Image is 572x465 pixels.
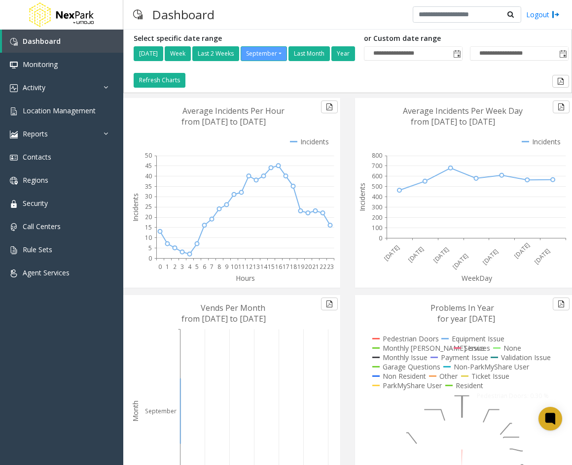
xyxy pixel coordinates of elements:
text: 500 [372,182,382,191]
text: from [DATE] to [DATE] [181,116,266,127]
text: 23 [327,263,334,271]
text: [DATE] [382,243,401,263]
h5: Select specific date range [134,34,357,43]
text: 400 [372,193,382,201]
text: 5 [148,243,152,252]
button: [DATE] [134,46,163,61]
button: Export to pdf [553,100,570,113]
span: Toggle popup [557,47,568,61]
text: 7 [210,263,214,271]
img: 'icon' [10,131,18,138]
text: 4 [188,263,192,271]
text: Vends Per Month [201,302,265,313]
text: 22 [320,263,326,271]
span: Reports [23,129,48,138]
img: 'icon' [10,61,18,69]
text: 11 [238,263,245,271]
text: 40 [145,171,152,180]
button: Year [331,46,355,61]
text: 5 [195,263,199,271]
text: Hours [236,273,255,283]
text: 0 [158,263,162,271]
h5: or Custom date range [364,34,569,43]
a: Dashboard [2,30,123,53]
text: Problems In Year [430,302,494,313]
text: 700 [372,162,382,170]
text: 600 [372,172,382,180]
text: [DATE] [451,252,470,271]
h3: Dashboard [147,2,219,27]
button: Last Month [288,46,330,61]
span: Activity [23,83,45,92]
button: Export to pdf [321,298,338,310]
span: Contacts [23,152,51,162]
text: 45 [145,162,152,170]
span: Dashboard [23,36,61,46]
text: 0 [148,254,152,262]
text: 300 [372,202,382,211]
text: 50 [145,151,152,160]
a: Logout [526,9,560,20]
text: for year [DATE] [437,313,495,324]
img: 'icon' [10,38,18,46]
text: WeekDay [462,273,493,283]
img: 'icon' [10,200,18,208]
img: 'icon' [10,246,18,254]
text: 1 [166,263,169,271]
span: Regions [23,175,48,185]
img: 'icon' [10,154,18,162]
text: Incidents [357,183,367,211]
img: 'icon' [10,107,18,115]
text: Average Incidents Per Hour [182,105,285,116]
img: pageIcon [133,2,143,27]
text: 8 [217,263,221,271]
text: 30 [145,192,152,200]
text: Pedestrian Doors: 0.30 % [477,392,549,400]
text: [DATE] [533,246,552,266]
text: 10 [231,263,238,271]
text: [DATE] [406,245,426,264]
img: 'icon' [10,177,18,185]
text: 20 [145,213,152,221]
text: 200 [372,213,382,221]
img: 'icon' [10,269,18,277]
span: Toggle popup [451,47,462,61]
button: Export to pdf [552,75,569,88]
text: 14 [260,263,268,271]
text: 18 [290,263,297,271]
text: 800 [372,151,382,160]
img: 'icon' [10,223,18,231]
text: Incidents [131,193,140,222]
text: 13 [253,263,260,271]
img: 'icon' [10,84,18,92]
span: Agent Services [23,268,70,277]
text: 20 [305,263,312,271]
text: from [DATE] to [DATE] [411,116,495,127]
text: from [DATE] to [DATE] [181,313,266,324]
text: 16 [275,263,282,271]
text: 25 [145,202,152,211]
text: 21 [312,263,319,271]
img: logout [552,9,560,20]
span: Call Centers [23,222,61,231]
span: Monitoring [23,60,58,69]
text: 10 [145,233,152,242]
text: 0 [379,233,382,242]
button: Last 2 Weeks [192,46,239,61]
text: 3 [180,263,184,271]
text: 12 [246,263,252,271]
text: 17 [283,263,289,271]
text: Month [131,400,140,422]
text: Average Incidents Per Week Day [403,105,523,116]
button: Export to pdf [321,100,338,113]
button: Export to pdf [553,298,570,310]
text: 100 [372,223,382,232]
text: [DATE] [512,241,532,260]
text: 2 [173,263,177,271]
text: September [145,406,177,415]
span: Location Management [23,106,96,115]
text: 15 [268,263,275,271]
span: Rule Sets [23,245,52,254]
button: September [241,46,287,61]
text: 35 [145,182,152,190]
